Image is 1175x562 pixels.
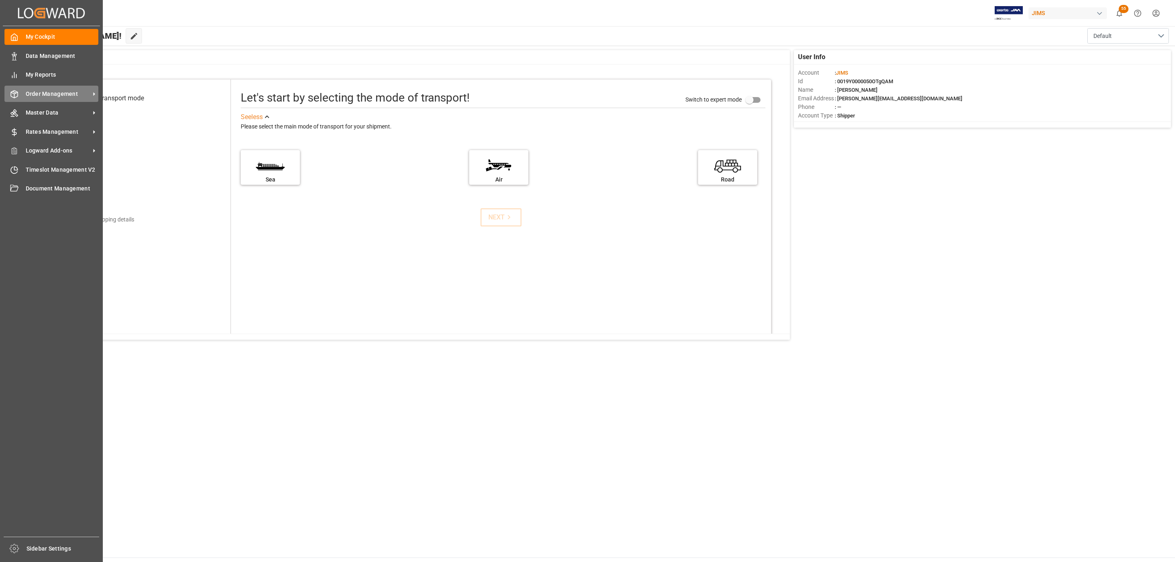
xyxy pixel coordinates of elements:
div: Air [473,175,524,184]
span: Account [798,69,835,77]
span: Data Management [26,52,99,60]
a: Timeslot Management V2 [4,162,98,177]
button: show 55 new notifications [1110,4,1128,22]
span: Document Management [26,184,99,193]
span: : Shipper [835,113,855,119]
span: : 0019Y0000050OTgQAM [835,78,893,84]
span: Name [798,86,835,94]
span: User Info [798,52,825,62]
span: : [PERSON_NAME] [835,87,878,93]
span: Order Management [26,90,90,98]
div: Sea [245,175,296,184]
button: Help Center [1128,4,1147,22]
a: My Cockpit [4,29,98,45]
div: JIMS [1029,7,1107,19]
span: Id [798,77,835,86]
div: Let's start by selecting the mode of transport! [241,89,470,106]
button: open menu [1087,28,1169,44]
span: Timeslot Management V2 [26,166,99,174]
span: : [PERSON_NAME][EMAIL_ADDRESS][DOMAIN_NAME] [835,95,962,102]
div: Road [702,175,753,184]
span: Default [1093,32,1112,40]
span: Logward Add-ons [26,146,90,155]
span: Master Data [26,108,90,117]
div: See less [241,112,263,122]
div: Select transport mode [81,93,144,103]
span: JIMS [836,70,848,76]
span: Rates Management [26,128,90,136]
span: Sidebar Settings [27,544,100,553]
span: My Reports [26,71,99,79]
div: Please select the main mode of transport for your shipment. [241,122,765,132]
a: Data Management [4,48,98,64]
a: My Reports [4,67,98,83]
div: Add shipping details [83,215,134,224]
span: : [835,70,848,76]
button: NEXT [481,208,521,226]
span: Switch to expert mode [685,96,742,103]
span: Email Address [798,94,835,103]
span: : — [835,104,841,110]
img: Exertis%20JAM%20-%20Email%20Logo.jpg_1722504956.jpg [995,6,1023,20]
div: NEXT [488,212,513,222]
span: 55 [1119,5,1128,13]
button: JIMS [1029,5,1110,21]
span: Phone [798,103,835,111]
span: My Cockpit [26,33,99,41]
a: Document Management [4,181,98,197]
span: Account Type [798,111,835,120]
